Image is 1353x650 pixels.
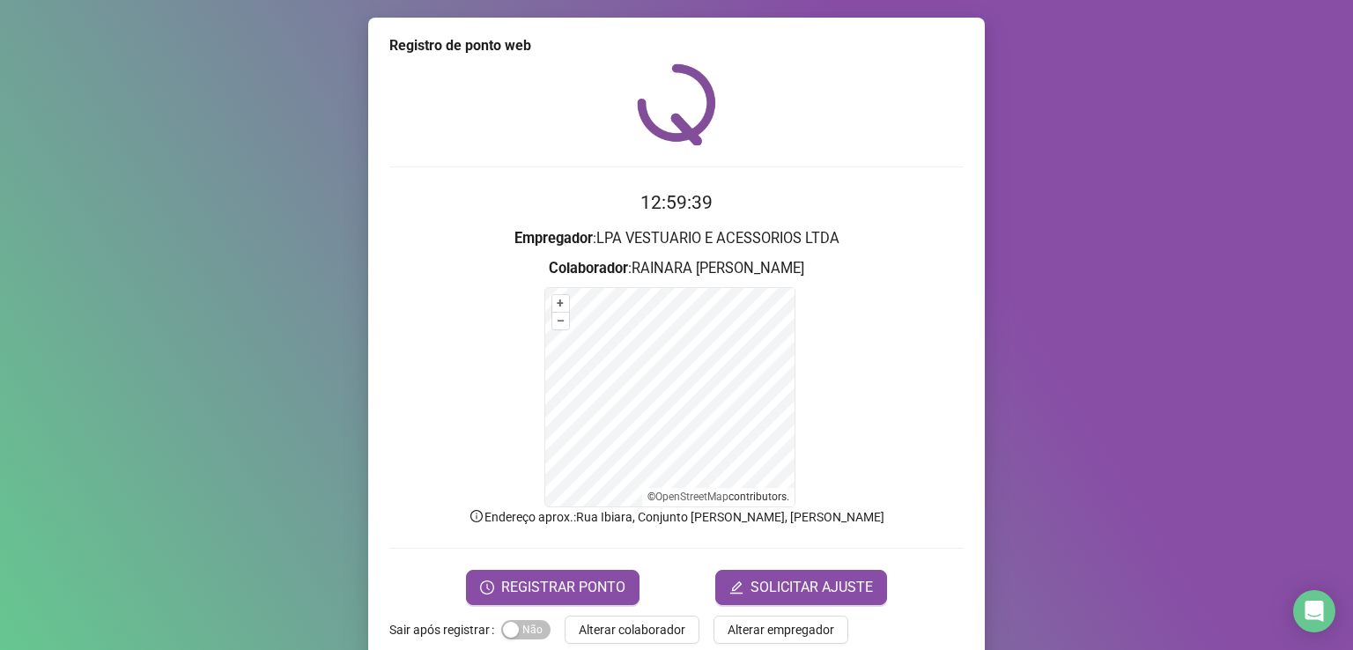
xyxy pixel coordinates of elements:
div: Open Intercom Messenger [1293,590,1335,632]
button: Alterar colaborador [565,616,699,644]
button: Alterar empregador [713,616,848,644]
label: Sair após registrar [389,616,501,644]
span: clock-circle [480,580,494,595]
strong: Empregador [514,230,593,247]
h3: : RAINARA [PERSON_NAME] [389,257,964,280]
li: © contributors. [647,491,789,503]
a: OpenStreetMap [655,491,728,503]
span: REGISTRAR PONTO [501,577,625,598]
button: – [552,313,569,329]
span: edit [729,580,743,595]
strong: Colaborador [549,260,628,277]
p: Endereço aprox. : Rua Ibiara, Conjunto [PERSON_NAME], [PERSON_NAME] [389,507,964,527]
button: REGISTRAR PONTO [466,570,640,605]
div: Registro de ponto web [389,35,964,56]
span: Alterar colaborador [579,620,685,639]
span: Alterar empregador [728,620,834,639]
button: editSOLICITAR AJUSTE [715,570,887,605]
time: 12:59:39 [640,192,713,213]
span: info-circle [469,508,484,524]
h3: : LPA VESTUARIO E ACESSORIOS LTDA [389,227,964,250]
img: QRPoint [637,63,716,145]
span: SOLICITAR AJUSTE [750,577,873,598]
button: + [552,295,569,312]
